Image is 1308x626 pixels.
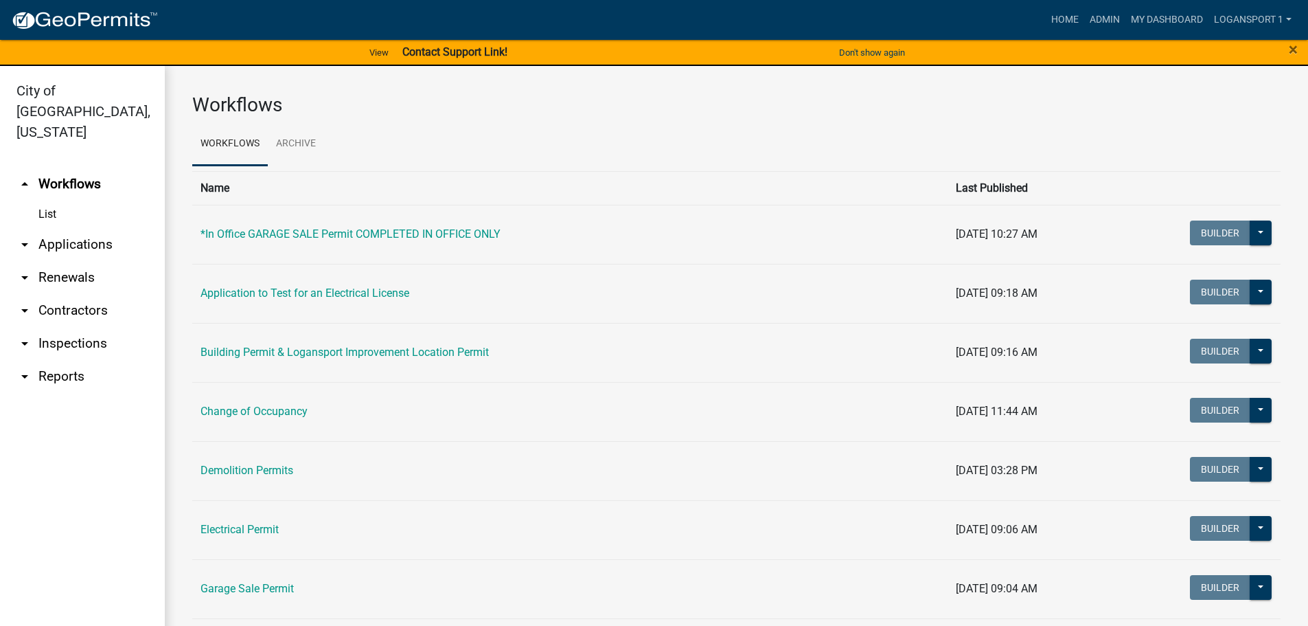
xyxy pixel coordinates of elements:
[364,41,394,64] a: View
[268,122,324,166] a: Archive
[16,335,33,352] i: arrow_drop_down
[16,368,33,385] i: arrow_drop_down
[16,302,33,319] i: arrow_drop_down
[200,464,293,477] a: Demolition Permits
[200,346,489,359] a: Building Permit & Logansport Improvement Location Permit
[192,122,268,166] a: Workflows
[192,93,1281,117] h3: Workflows
[1208,7,1297,33] a: Logansport 1
[956,346,1037,359] span: [DATE] 09:16 AM
[1190,516,1250,541] button: Builder
[200,405,308,418] a: Change of Occupancy
[16,236,33,253] i: arrow_drop_down
[1084,7,1125,33] a: Admin
[192,171,948,205] th: Name
[1190,221,1250,245] button: Builder
[200,227,501,241] a: *In Office GARAGE SALE Permit COMPLETED IN OFFICE ONLY
[834,41,910,64] button: Don't show again
[1190,339,1250,364] button: Builder
[16,176,33,192] i: arrow_drop_up
[956,523,1037,536] span: [DATE] 09:06 AM
[1289,40,1298,59] span: ×
[1190,280,1250,304] button: Builder
[956,405,1037,418] span: [DATE] 11:44 AM
[948,171,1113,205] th: Last Published
[16,269,33,286] i: arrow_drop_down
[402,45,507,58] strong: Contact Support Link!
[956,287,1037,300] span: [DATE] 09:18 AM
[956,582,1037,595] span: [DATE] 09:04 AM
[1289,41,1298,58] button: Close
[200,582,294,595] a: Garage Sale Permit
[956,227,1037,241] span: [DATE] 10:27 AM
[1190,575,1250,600] button: Builder
[1190,398,1250,423] button: Builder
[200,287,409,300] a: Application to Test for an Electrical License
[1125,7,1208,33] a: My Dashboard
[1046,7,1084,33] a: Home
[956,464,1037,477] span: [DATE] 03:28 PM
[200,523,279,536] a: Electrical Permit
[1190,457,1250,482] button: Builder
